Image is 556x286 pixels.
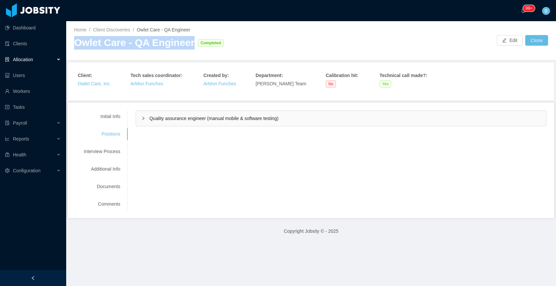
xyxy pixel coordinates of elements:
[380,73,427,78] strong: Technical call made? :
[204,81,236,86] a: ArMon Funches
[76,128,128,140] div: Positions
[66,220,556,243] footer: Copyright Jobsity © - 2025
[326,73,358,78] strong: Calibration hit :
[497,35,523,46] button: icon: editEdit
[76,110,128,123] div: Initial Info
[5,57,10,62] i: icon: solution
[5,37,61,50] a: icon: auditClients
[5,69,61,82] a: icon: robotUsers
[380,80,392,88] span: Yes
[133,27,134,32] span: /
[136,111,546,126] div: icon: rightQuality assurance engineer (manual mobile & software testing)
[5,152,10,157] i: icon: medicine-box
[544,7,547,15] span: B
[5,137,10,141] i: icon: line-chart
[78,81,111,86] a: Owlet Care, Inc.
[5,168,10,173] i: icon: setting
[149,116,278,121] span: Quality assurance engineer (manual mobile & software testing)
[198,39,224,47] span: Completed
[76,181,128,193] div: Documents
[141,116,145,120] i: icon: right
[326,80,336,88] span: No
[5,85,61,98] a: icon: userWorkers
[523,5,535,12] sup: 245
[130,81,163,86] a: ArMon Funches
[89,27,90,32] span: /
[5,21,61,34] a: icon: pie-chartDashboard
[78,73,92,78] strong: Client :
[255,73,283,78] strong: Department :
[74,27,86,32] a: Home
[76,145,128,158] div: Interview Process
[13,57,33,62] span: Allocation
[5,101,61,114] a: icon: profileTasks
[130,73,182,78] strong: Tech sales coordinator :
[76,163,128,175] div: Additional Info
[13,120,27,126] span: Payroll
[5,121,10,125] i: icon: file-protect
[204,73,229,78] strong: Created by :
[521,8,526,13] i: icon: bell
[255,81,306,86] span: [PERSON_NAME] Team
[76,198,128,210] div: Comments
[13,136,29,142] span: Reports
[13,152,26,157] span: Health
[525,35,548,46] button: Clone
[74,36,195,50] div: Owlet Care - QA Engineer
[13,168,40,173] span: Configuration
[137,27,190,32] span: Owlet Care - QA Engineer
[93,27,130,32] a: Client Discoveries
